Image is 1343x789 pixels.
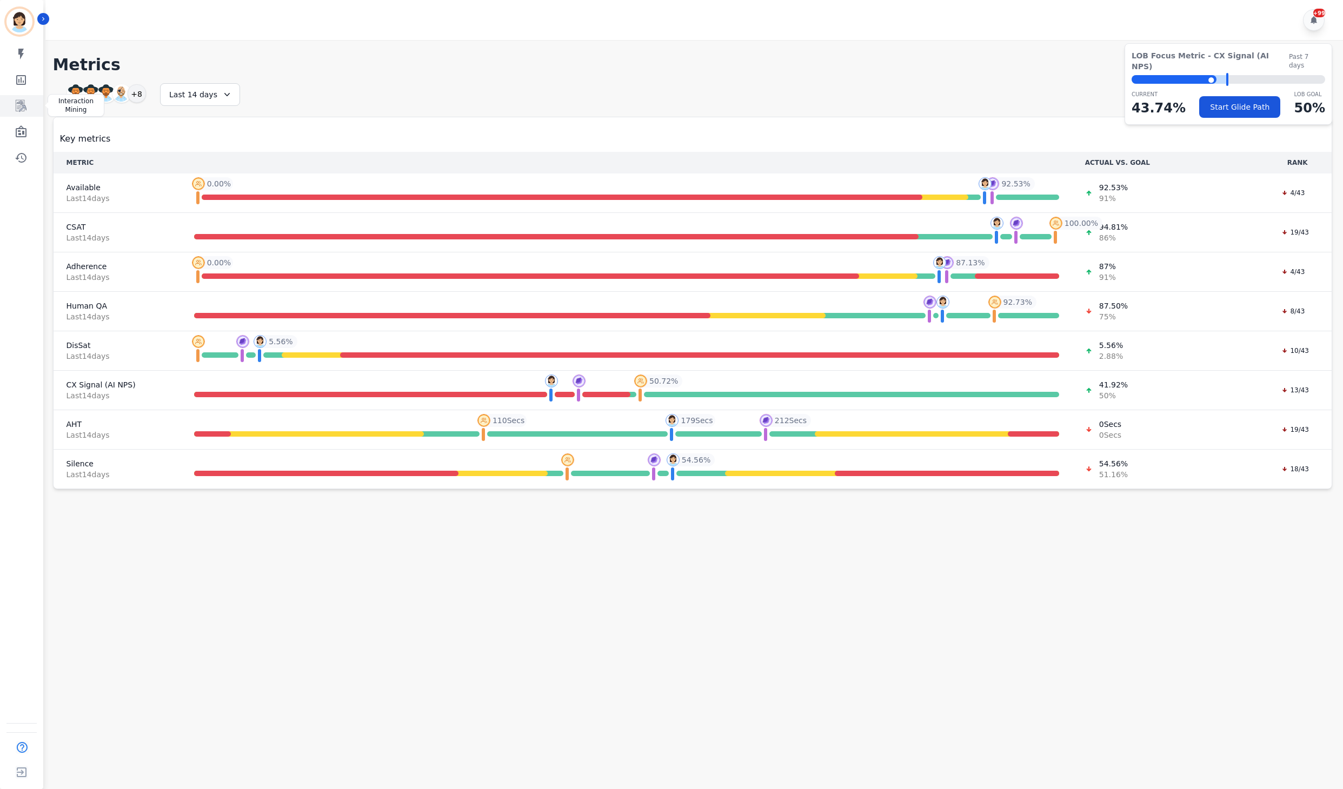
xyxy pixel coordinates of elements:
[573,375,586,387] img: profile-pic
[1099,232,1128,243] span: 86 %
[667,453,680,466] img: profile-pic
[67,232,168,243] span: Last 14 day s
[1276,266,1310,277] div: 4/43
[67,390,168,401] span: Last 14 day s
[1099,182,1128,193] span: 92.53 %
[1132,90,1186,98] p: CURRENT
[1001,178,1030,189] span: 92.53 %
[54,152,181,173] th: METRIC
[1072,152,1264,173] th: ACTUAL VS. GOAL
[1049,217,1062,230] img: profile-pic
[1276,424,1314,435] div: 19/43
[269,336,292,347] span: 5.56 %
[67,351,168,362] span: Last 14 day s
[648,453,661,466] img: profile-pic
[1199,96,1280,118] button: Start Glide Path
[682,454,710,465] span: 54.56 %
[1099,379,1128,390] span: 41.92 %
[67,340,168,351] span: DisSat
[1276,464,1314,474] div: 18/43
[1294,98,1325,118] p: 50 %
[1099,469,1128,480] span: 51.16 %
[1276,188,1310,198] div: 4/43
[1099,340,1123,351] span: 5.56 %
[67,300,168,311] span: Human QA
[545,375,558,387] img: profile-pic
[207,178,231,189] span: 0.00 %
[254,335,267,348] img: profile-pic
[1276,227,1314,238] div: 19/43
[236,335,249,348] img: profile-pic
[1313,9,1325,17] div: +99
[493,415,524,426] span: 110 Secs
[1132,98,1186,118] p: 43.74 %
[956,257,985,268] span: 87.13 %
[990,217,1003,230] img: profile-pic
[67,469,168,480] span: Last 14 day s
[192,335,205,348] img: profile-pic
[760,414,773,427] img: profile-pic
[666,414,679,427] img: profile-pic
[1099,272,1116,283] span: 91 %
[988,296,1001,309] img: profile-pic
[1132,50,1289,72] span: LOB Focus Metric - CX Signal (AI NPS)
[775,415,807,426] span: 212 Secs
[1099,311,1128,322] span: 75 %
[1294,90,1325,98] p: LOB Goal
[67,458,168,469] span: Silence
[1099,222,1128,232] span: 94.81 %
[53,55,1333,75] h1: Metrics
[67,311,168,322] span: Last 14 day s
[561,453,574,466] img: profile-pic
[60,132,111,145] span: Key metrics
[1099,300,1128,311] span: 87.50 %
[477,414,490,427] img: profile-pic
[67,272,168,283] span: Last 14 day s
[67,430,168,440] span: Last 14 day s
[1276,306,1310,317] div: 8/43
[160,83,240,106] div: Last 14 days
[67,193,168,204] span: Last 14 day s
[1276,345,1314,356] div: 10/43
[634,375,647,387] img: profile-pic
[1010,217,1023,230] img: profile-pic
[1099,390,1128,401] span: 50 %
[936,296,949,309] img: profile-pic
[1263,152,1332,173] th: RANK
[979,177,992,190] img: profile-pic
[923,296,936,309] img: profile-pic
[933,256,946,269] img: profile-pic
[681,415,713,426] span: 179 Secs
[1099,419,1121,430] span: 0 Secs
[192,256,205,269] img: profile-pic
[67,419,168,430] span: AHT
[1065,218,1098,229] span: 100.00 %
[207,257,231,268] span: 0.00 %
[1099,458,1128,469] span: 54.56 %
[1289,52,1325,70] span: Past 7 days
[67,379,168,390] span: CX Signal (AI NPS)
[67,222,168,232] span: CSAT
[941,256,954,269] img: profile-pic
[67,261,168,272] span: Adherence
[649,376,678,386] span: 50.72 %
[1276,385,1314,396] div: 13/43
[1099,261,1116,272] span: 87 %
[1099,351,1123,362] span: 2.88 %
[67,182,168,193] span: Available
[1132,75,1216,84] div: ⬤
[1099,430,1121,440] span: 0 Secs
[1099,193,1128,204] span: 91 %
[192,177,205,190] img: profile-pic
[128,84,146,103] div: +8
[6,9,32,35] img: Bordered avatar
[986,177,999,190] img: profile-pic
[1003,297,1032,307] span: 92.73 %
